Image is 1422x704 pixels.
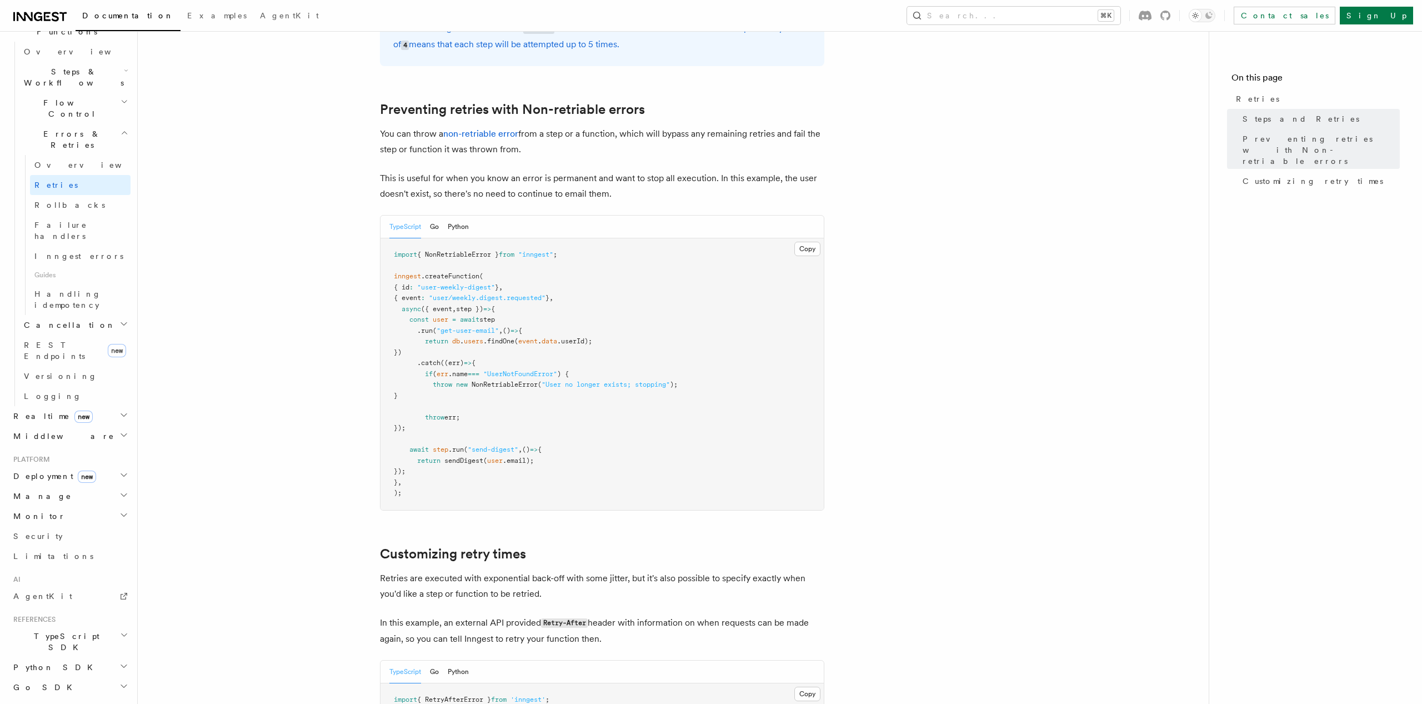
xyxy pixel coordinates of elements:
span: Preventing retries with Non-retriable errors [1243,133,1400,167]
span: ( [483,457,487,465]
span: .catch [417,359,440,367]
span: throw [425,413,444,421]
span: user [433,316,448,323]
code: Retry-After [541,618,588,628]
p: You can configure the number of for each function. This excludes the initial attempt. A retry cou... [393,21,811,53]
span: ( [514,337,518,345]
button: TypeScript [389,661,421,683]
span: .findOne [483,337,514,345]
span: Errors & Retries [19,128,121,151]
a: Contact sales [1234,7,1335,24]
p: Retries are executed with exponential back-off with some jitter, but it's also possible to specif... [380,571,824,602]
span: } [545,294,549,302]
code: retries [523,24,554,34]
a: Security [9,526,131,546]
span: "inngest" [518,251,553,258]
a: Overview [30,155,131,175]
span: Python SDK [9,662,99,673]
span: err [437,370,448,378]
span: Go SDK [9,682,79,693]
span: ) { [557,370,569,378]
span: await [409,446,429,453]
span: err; [444,413,460,421]
span: Middleware [9,431,114,442]
span: "get-user-email" [437,327,499,334]
span: Flow Control [19,97,121,119]
a: AgentKit [9,586,131,606]
span: Steps & Workflows [19,66,124,88]
button: Go [430,216,439,238]
span: .email); [503,457,534,465]
a: Handling idempotency [30,284,131,315]
span: => [483,305,491,313]
span: => [464,359,472,367]
span: from [491,696,507,703]
span: "user/weekly.digest.requested" [429,294,545,302]
span: from [499,251,514,258]
span: Examples [187,11,247,20]
span: === [468,370,479,378]
a: Customizing retry times [380,546,526,562]
a: Documentation [76,3,181,31]
span: => [510,327,518,334]
button: Go SDK [9,677,131,697]
span: inngest [394,272,421,280]
button: Copy [794,687,820,701]
span: import [394,696,417,703]
a: Retries [30,175,131,195]
button: Deploymentnew [9,466,131,486]
p: You can throw a from a step or a function, which will bypass any remaining retries and fail the s... [380,126,824,157]
span: const [409,316,429,323]
span: db [452,337,460,345]
span: .run [448,446,464,453]
a: Failure handlers [30,215,131,246]
span: Platform [9,455,50,464]
span: ({ event [421,305,452,313]
span: Inngest errors [34,252,123,261]
button: Python SDK [9,657,131,677]
span: }) [394,348,402,356]
span: Manage [9,491,72,502]
a: Overview [19,42,131,62]
a: Limitations [9,546,131,566]
span: 'inngest' [510,696,545,703]
span: async [402,305,421,313]
span: .name [448,370,468,378]
button: Monitor [9,506,131,526]
span: Cancellation [19,319,116,331]
span: "UserNotFoundError" [483,370,557,378]
button: Cancellation [19,315,131,335]
span: step [479,316,495,323]
span: ( [433,370,437,378]
span: new [74,411,93,423]
span: AI [9,575,21,584]
span: { NonRetriableError } [417,251,499,258]
button: Copy [794,242,820,256]
span: step [433,446,448,453]
span: .userId); [557,337,592,345]
span: . [538,337,542,345]
span: REST Endpoints [24,341,85,361]
button: Go [430,661,439,683]
button: Middleware [9,426,131,446]
button: Python [448,216,469,238]
span: { RetryAfterError } [417,696,491,703]
span: ( [538,381,542,388]
span: Failure handlers [34,221,87,241]
span: .run [417,327,433,334]
span: Documentation [82,11,174,20]
button: Manage [9,486,131,506]
span: await [460,316,479,323]
button: Toggle dark mode [1189,9,1215,22]
span: AgentKit [13,592,72,601]
span: Guides [30,266,131,284]
kbd: ⌘K [1098,10,1114,21]
span: { id [394,283,409,291]
span: .createFunction [421,272,479,280]
span: Steps and Retries [1243,113,1359,124]
span: return [417,457,440,465]
span: data [542,337,557,345]
span: NonRetriableError [472,381,538,388]
span: ( [433,327,437,334]
span: "send-digest" [468,446,518,453]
